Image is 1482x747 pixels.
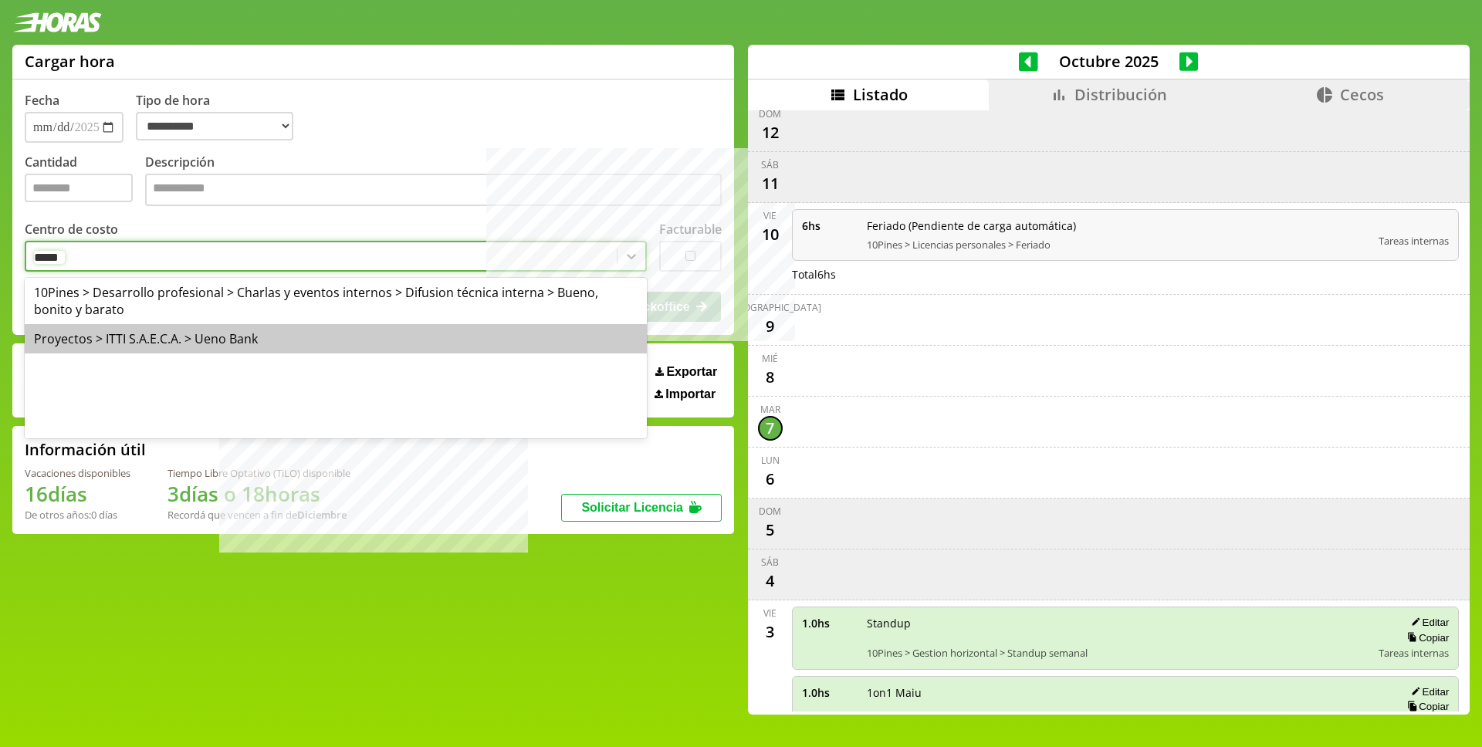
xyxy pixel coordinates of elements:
div: lun [761,454,780,467]
label: Fecha [25,92,59,109]
div: 9 [758,314,783,339]
h1: 16 días [25,480,130,508]
div: dom [759,505,781,518]
h2: Información útil [25,439,146,460]
button: Editar [1406,685,1449,698]
div: 6 [758,467,783,492]
span: 6 hs [802,218,856,233]
span: Standup [867,616,1369,630]
div: 5 [758,518,783,543]
div: 12 [758,120,783,145]
span: Octubre 2025 [1038,51,1179,72]
div: 10Pines > Desarrollo profesional > Charlas y eventos internos > Difusion técnica interna > Bueno,... [25,278,647,324]
div: Recordá que vencen a fin de [167,508,350,522]
div: 3 [758,620,783,644]
div: Proyectos > ITTI S.A.E.C.A. > Ueno Bank [25,324,647,353]
h1: 3 días o 18 horas [167,480,350,508]
div: Total 6 hs [792,267,1460,282]
span: Solicitar Licencia [581,501,683,514]
label: Centro de costo [25,221,118,238]
select: Tipo de hora [136,112,293,140]
span: Feriado (Pendiente de carga automática) [867,218,1369,233]
div: 10 [758,222,783,247]
div: De otros años: 0 días [25,508,130,522]
button: Solicitar Licencia [561,494,722,522]
div: vie [763,209,777,222]
div: 4 [758,569,783,593]
div: 8 [758,365,783,390]
span: 1.0 hs [802,685,856,700]
span: Importar [665,387,716,401]
img: logotipo [12,12,102,32]
span: 1on1 Maiu [867,685,1369,700]
div: Tiempo Libre Optativo (TiLO) disponible [167,466,350,480]
div: 11 [758,171,783,196]
button: Copiar [1402,631,1449,644]
label: Tipo de hora [136,92,306,143]
button: Editar [1406,616,1449,629]
label: Descripción [145,154,722,210]
div: vie [763,607,777,620]
div: mié [762,352,778,365]
span: Distribución [1074,84,1167,105]
textarea: Descripción [145,174,722,206]
label: Cantidad [25,154,145,210]
span: Listado [853,84,908,105]
input: Cantidad [25,174,133,202]
div: sáb [761,158,779,171]
span: 10Pines > Gestion horizontal > Standup semanal [867,646,1369,660]
span: Exportar [666,365,717,379]
h1: Cargar hora [25,51,115,72]
span: 1.0 hs [802,616,856,630]
button: Copiar [1402,700,1449,713]
span: Tareas internas [1379,646,1449,660]
button: Exportar [651,364,722,380]
div: [DEMOGRAPHIC_DATA] [719,301,821,314]
div: sáb [761,556,779,569]
span: Cecos [1340,84,1384,105]
div: mar [760,403,780,416]
div: dom [759,107,781,120]
label: Facturable [659,221,722,238]
div: 7 [758,416,783,441]
div: scrollable content [748,110,1470,712]
span: Tareas internas [1379,234,1449,248]
div: Vacaciones disponibles [25,466,130,480]
span: 10Pines > Licencias personales > Feriado [867,238,1369,252]
b: Diciembre [297,508,347,522]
